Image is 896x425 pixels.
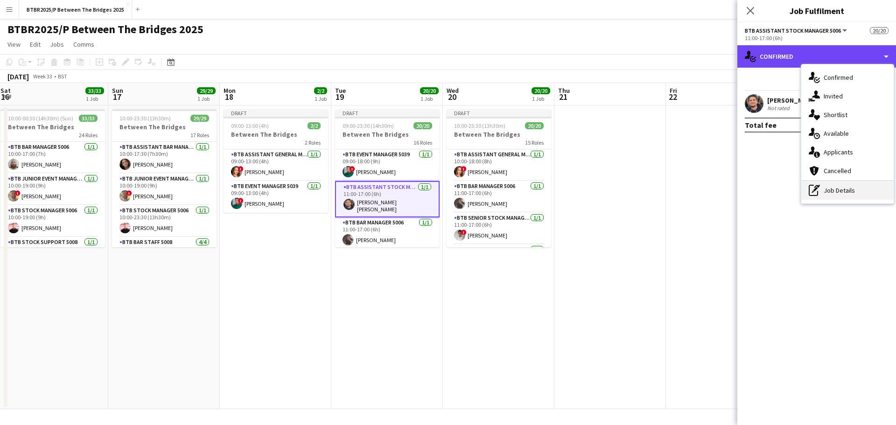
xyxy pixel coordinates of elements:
[870,27,889,34] span: 20/20
[745,35,889,42] div: 11:00-17:00 (6h)
[767,96,868,105] div: [PERSON_NAME] [PERSON_NAME]
[413,122,432,129] span: 20/20
[420,95,438,102] div: 1 Job
[447,86,459,95] span: Wed
[70,38,98,50] a: Comms
[238,198,244,203] span: !
[0,86,11,95] span: Sat
[190,132,209,139] span: 17 Roles
[0,123,105,131] h3: Between The Bridges
[668,91,677,102] span: 22
[112,86,123,95] span: Sun
[314,87,327,94] span: 2/2
[447,149,551,181] app-card-role: BTB Assistant General Manager 50061/110:00-18:00 (8h)![PERSON_NAME]
[801,87,894,105] div: Invited
[7,22,203,36] h1: BTBR2025/P Between The Bridges 2025
[745,27,848,34] button: BTB Assistant Stock Manager 5006
[335,109,440,117] div: Draft
[335,217,440,249] app-card-role: BTB Bar Manager 50061/111:00-17:00 (6h)[PERSON_NAME]
[46,38,68,50] a: Jobs
[58,73,67,80] div: BST
[126,190,132,196] span: !
[461,166,467,172] span: !
[557,91,570,102] span: 21
[801,124,894,143] div: Available
[7,72,29,81] div: [DATE]
[85,87,104,94] span: 33/33
[745,120,777,130] div: Total fee
[670,86,677,95] span: Fri
[112,205,217,237] app-card-role: BTB Stock Manager 50061/110:00-23:30 (13h30m)[PERSON_NAME]
[334,91,346,102] span: 19
[79,115,98,122] span: 33/33
[461,230,467,235] span: !
[801,161,894,180] div: Cancelled
[112,142,217,174] app-card-role: BTB Assistant Bar Manager 50061/110:00-17:30 (7h30m)[PERSON_NAME]
[525,122,544,129] span: 20/20
[112,123,217,131] h3: Between The Bridges
[0,109,105,247] app-job-card: 10:00-00:30 (14h30m) (Sun)33/33Between The Bridges24 RolesBTB Bar Manager 50061/110:00-17:00 (7h)...
[532,87,550,94] span: 20/20
[447,244,551,290] app-card-role: BTB Bar Staff 50082/2
[190,115,209,122] span: 29/29
[801,105,894,124] div: Shortlist
[30,40,41,49] span: Edit
[112,109,217,247] app-job-card: 10:00-23:30 (13h30m)29/29Between The Bridges17 RolesBTB Assistant Bar Manager 50061/110:00-17:30 ...
[26,38,44,50] a: Edit
[50,40,64,49] span: Jobs
[737,5,896,17] h3: Job Fulfilment
[305,139,321,146] span: 2 Roles
[801,143,894,161] div: Applicants
[224,181,328,213] app-card-role: BTB Event Manager 50391/109:00-13:00 (4h)![PERSON_NAME]
[73,40,94,49] span: Comms
[15,190,21,196] span: !
[4,38,24,50] a: View
[335,109,440,247] app-job-card: Draft09:00-23:30 (14h30m)20/20Between The Bridges16 RolesBTB Event Manager 50391/109:00-18:00 (9h...
[111,91,123,102] span: 17
[737,45,896,68] div: Confirmed
[0,205,105,237] app-card-role: BTB Stock Manager 50061/110:00-19:00 (9h)[PERSON_NAME]
[79,132,98,139] span: 24 Roles
[224,109,328,213] app-job-card: Draft09:00-13:00 (4h)2/2Between The Bridges2 RolesBTB Assistant General Manager 50061/109:00-13:0...
[447,130,551,139] h3: Between The Bridges
[112,237,217,309] app-card-role: BTB Bar Staff 50084/410:30-17:30 (7h)
[532,95,550,102] div: 1 Job
[222,91,236,102] span: 18
[447,109,551,247] app-job-card: Draft10:00-23:30 (13h30m)20/20Between The Bridges15 RolesBTB Assistant General Manager 50061/110:...
[447,109,551,117] div: Draft
[447,181,551,213] app-card-role: BTB Bar Manager 50061/111:00-17:00 (6h)[PERSON_NAME]
[224,149,328,181] app-card-role: BTB Assistant General Manager 50061/109:00-13:00 (4h)![PERSON_NAME]
[420,87,439,94] span: 20/20
[447,213,551,244] app-card-role: BTB Senior Stock Manager 50061/111:00-17:00 (6h)![PERSON_NAME]
[224,109,328,117] div: Draft
[224,130,328,139] h3: Between The Bridges
[0,237,105,269] app-card-role: BTB Stock support 50081/110:00-23:30 (13h30m)
[19,0,132,19] button: BTBR2025/P Between The Bridges 2025
[335,130,440,139] h3: Between The Bridges
[745,27,841,34] span: BTB Assistant Stock Manager 5006
[31,73,54,80] span: Week 33
[335,149,440,181] app-card-role: BTB Event Manager 50391/109:00-18:00 (9h)![PERSON_NAME]
[335,86,346,95] span: Tue
[525,139,544,146] span: 15 Roles
[413,139,432,146] span: 16 Roles
[197,95,215,102] div: 1 Job
[7,40,21,49] span: View
[112,174,217,205] app-card-role: BTB Junior Event Manager 50391/110:00-19:00 (9h)![PERSON_NAME]
[801,68,894,87] div: Confirmed
[0,142,105,174] app-card-role: BTB Bar Manager 50061/110:00-17:00 (7h)[PERSON_NAME]
[350,166,355,172] span: !
[801,181,894,200] div: Job Details
[119,115,171,122] span: 10:00-23:30 (13h30m)
[343,122,394,129] span: 09:00-23:30 (14h30m)
[0,174,105,205] app-card-role: BTB Junior Event Manager 50391/110:00-19:00 (9h)![PERSON_NAME]
[315,95,327,102] div: 1 Job
[86,95,104,102] div: 1 Job
[454,122,505,129] span: 10:00-23:30 (13h30m)
[445,91,459,102] span: 20
[8,115,73,122] span: 10:00-00:30 (14h30m) (Sun)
